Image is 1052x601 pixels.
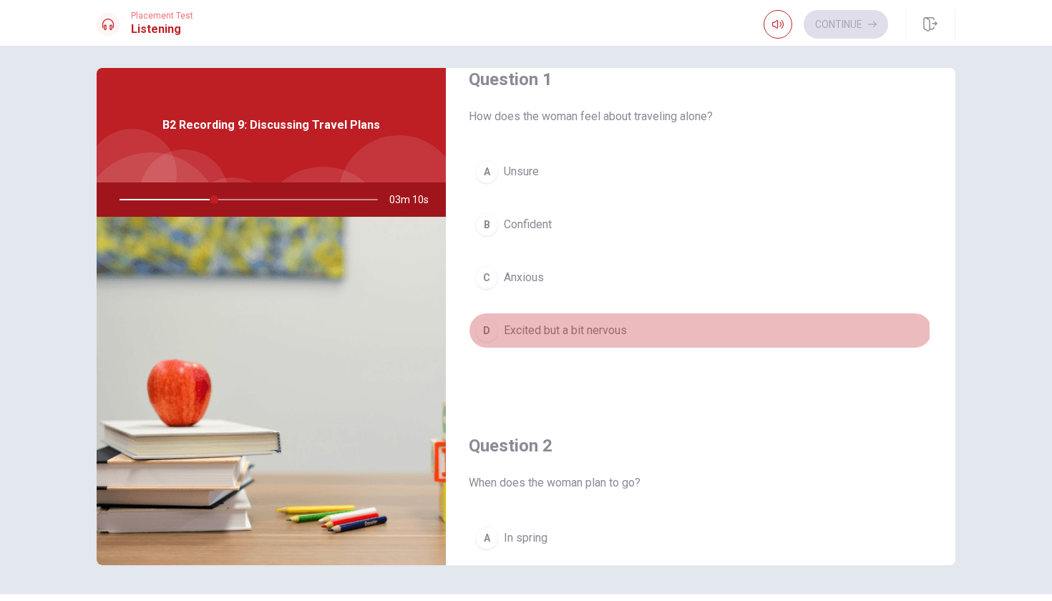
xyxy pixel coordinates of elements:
span: B2 Recording 9: Discussing Travel Plans [162,117,380,134]
span: When does the woman plan to go? [469,474,932,492]
span: How does the woman feel about traveling alone? [469,108,932,125]
h4: Question 2 [469,434,932,457]
div: D [475,319,498,342]
button: AIn spring [469,520,932,556]
span: Confident [504,216,552,233]
button: AUnsure [469,154,932,190]
span: Placement Test [131,11,193,21]
button: DExcited but a bit nervous [469,313,932,348]
h1: Listening [131,21,193,38]
div: B [475,213,498,236]
img: B2 Recording 9: Discussing Travel Plans [97,217,446,565]
button: BConfident [469,207,932,243]
button: CAnxious [469,260,932,295]
div: A [475,160,498,183]
span: In spring [504,529,547,547]
h4: Question 1 [469,68,932,91]
span: Anxious [504,269,544,286]
div: C [475,266,498,289]
span: Unsure [504,163,539,180]
div: A [475,527,498,549]
span: Excited but a bit nervous [504,322,627,339]
span: 03m 10s [389,182,440,217]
